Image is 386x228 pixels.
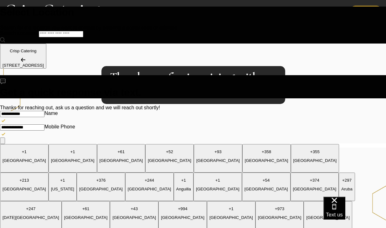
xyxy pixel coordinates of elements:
p: + 244 [128,178,171,183]
button: +358[GEOGRAPHIC_DATA] [242,144,291,173]
p: [GEOGRAPHIC_DATA] [161,215,204,220]
p: [GEOGRAPHIC_DATA] [51,158,95,163]
p: + 880 [306,206,350,211]
p: [GEOGRAPHIC_DATA] [128,187,171,191]
button: +54[GEOGRAPHIC_DATA] [242,173,291,201]
p: Crisp Catering [3,49,44,53]
p: [GEOGRAPHIC_DATA] [258,215,301,220]
p: + 376 [79,178,123,183]
button: +61[GEOGRAPHIC_DATA] [97,144,146,173]
p: + 52 [148,149,191,154]
p: + 1 [3,149,46,154]
p: [GEOGRAPHIC_DATA] [196,158,240,163]
p: + 358 [245,149,288,154]
p: + 54 [244,178,288,183]
p: + 247 [3,206,59,211]
button: +355[GEOGRAPHIC_DATA] [291,144,339,173]
button: +374[GEOGRAPHIC_DATA] [291,173,339,201]
p: [GEOGRAPHIC_DATA] [148,158,191,163]
button: +376[GEOGRAPHIC_DATA] [77,173,125,201]
p: + 1 [176,178,191,183]
button: +1[GEOGRAPHIC_DATA] [49,144,97,173]
button: +1Anguilla [174,173,193,201]
p: [GEOGRAPHIC_DATA] [112,215,156,220]
p: [GEOGRAPHIC_DATA] [306,215,350,220]
p: + 297 [341,178,353,183]
p: + 1 [51,178,74,183]
p: + 1 [209,206,253,211]
button: +1[GEOGRAPHIC_DATA] [193,173,242,201]
p: + 61 [100,149,143,154]
p: [US_STATE] [51,187,74,191]
p: + 994 [161,206,204,211]
button: +93[GEOGRAPHIC_DATA] [194,144,242,173]
p: [GEOGRAPHIC_DATA] [3,187,46,191]
label: Mobile Phone [44,124,75,129]
button: +297Aruba [339,173,355,201]
p: + 1 [196,178,239,183]
p: [DATE][GEOGRAPHIC_DATA] [3,215,59,220]
iframe: podium webchat widget bubble [323,197,386,228]
p: + 93 [196,149,240,154]
p: Aruba [341,187,353,191]
button: +52[GEOGRAPHIC_DATA] [145,144,194,173]
p: + 213 [3,178,46,183]
p: + 1 [51,149,95,154]
p: [GEOGRAPHIC_DATA] [79,187,123,191]
p: [GEOGRAPHIC_DATA] [100,158,143,163]
p: [GEOGRAPHIC_DATA] [209,215,253,220]
p: + 43 [112,206,156,211]
p: [GEOGRAPHIC_DATA] [196,187,239,191]
p: [GEOGRAPHIC_DATA] [64,215,108,220]
button: +244[GEOGRAPHIC_DATA] [125,173,174,201]
p: [GEOGRAPHIC_DATA] [293,158,337,163]
div: [STREET_ADDRESS] [3,63,44,68]
label: Name [44,111,58,116]
p: [GEOGRAPHIC_DATA] [245,158,288,163]
p: Anguilla [176,187,191,191]
p: + 973 [258,206,301,211]
p: [GEOGRAPHIC_DATA] [3,158,46,163]
button: +1[US_STATE] [49,173,77,201]
p: + 61 [64,206,108,211]
p: + 374 [293,178,337,183]
p: [GEOGRAPHIC_DATA] [244,187,288,191]
p: + 355 [293,149,337,154]
p: [GEOGRAPHIC_DATA] [293,187,337,191]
